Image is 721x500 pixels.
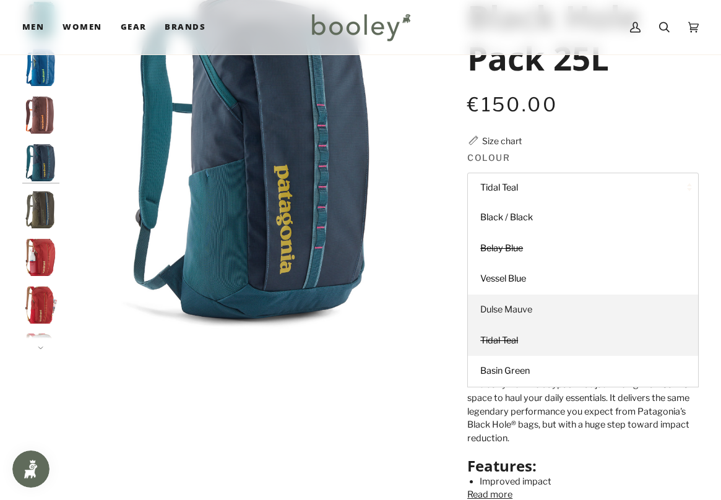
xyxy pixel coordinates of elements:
h2: Features: [467,457,699,475]
span: Black / Black [480,212,533,223]
span: Women [63,21,101,33]
img: Patagonia Black Hole Pack 25L - Booley Galway [22,287,59,324]
img: Patagonia Black Hole Pack 25L Tidal Teal - Booley Galway [22,144,59,181]
li: Improved impact [480,475,699,489]
a: Belay Blue [468,233,698,264]
span: Vessel Blue [480,273,526,284]
img: Patagonia Black Hole Pack 25L Vessel Blue - Booley Galway [22,49,59,86]
span: Men [22,21,44,33]
span: Colour [467,151,510,164]
a: Tidal Teal [468,325,698,356]
a: Black / Black [468,202,698,233]
span: Dulse Mauve [480,304,532,315]
span: Gear [121,21,147,33]
span: Belay Blue [480,243,523,254]
a: Basin Green [468,356,698,387]
span: Tidal Teal [480,335,518,346]
a: Dulse Mauve [468,295,698,325]
img: Patagonia Black Hole Pack 25L - Booley Galway [22,239,59,276]
img: Black Hole Pack 25L [22,97,59,134]
a: Vessel Blue [468,264,698,295]
iframe: Button to open loyalty program pop-up [12,450,50,488]
span: Basin Green [480,365,530,376]
span: €150.00 [467,93,558,116]
div: Size chart [482,134,522,147]
img: Booley [306,9,415,45]
img: Patagonia Black Hole Pack 25L Basin Green - Booley Galway [22,191,59,228]
button: Tidal Teal [467,173,699,203]
p: This burly 25-litre daypack has just the right amount of space to haul your daily essentials. It ... [467,378,699,445]
span: Brands [165,21,205,33]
